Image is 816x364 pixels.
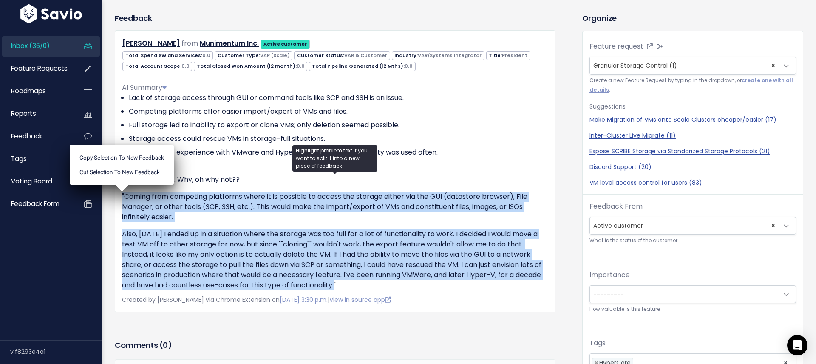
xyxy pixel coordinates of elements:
li: Copy selection to new Feedback [73,150,170,165]
span: Total Pipeline Generated (12 Mths): [309,62,415,71]
span: AI Summary [122,83,167,92]
span: Customer Type: [215,51,292,60]
img: logo-white.9d6f32f41409.svg [18,4,84,23]
small: Create a new Feature Request by typing in the dropdown, or . [589,76,796,95]
h3: Organize [582,12,803,24]
a: Inbox (36/0) [2,36,71,56]
a: Munimentum Inc. [200,38,259,48]
a: Inter-Cluster Live Migrate (11) [589,131,796,140]
a: Roadmaps [2,81,71,101]
div: v.f8293e4a1 [10,341,102,363]
h3: Feedback [115,12,152,24]
span: Total Spend SW and Services: [122,51,213,60]
div: Highlight problem text if you want to split it into a new piece of feedback [292,145,377,172]
span: Active customer [589,217,796,235]
small: How valuable is this feature [589,305,796,314]
strong: Active customer [263,40,307,47]
a: Feature Requests [2,59,71,78]
small: What is the status of the customer [589,236,796,245]
span: 0.0 [181,63,190,69]
span: VAR & Customer [344,52,387,59]
span: Reports [11,109,36,118]
span: Created by [PERSON_NAME] via Chrome Extension on | [122,295,391,304]
span: Total Closed Won Amount (12 month): [194,62,307,71]
a: [PERSON_NAME] [122,38,180,48]
span: Feature Requests [11,64,68,73]
span: 0.0 [202,52,210,59]
span: Feedback form [11,199,59,208]
a: create one with all details [589,77,793,93]
label: Feedback From [589,201,643,212]
li: Cut selection to new Feedback [73,165,170,179]
span: × [771,217,775,234]
span: Title: [486,51,530,60]
p: "Coming from competing platforms where it is possible to access the storage either via the GUI (d... [122,192,548,222]
a: Reports [2,104,71,123]
span: VAR/Systems Integrator [418,52,482,59]
span: Total Account Scope: [122,62,192,71]
a: Voting Board [2,172,71,191]
li: Lack of storage access through GUI or command tools like SCP and SSH is an issue. [129,93,548,103]
span: Roadmaps [11,86,46,95]
label: Importance [589,270,630,280]
span: VAR (Scale) [260,52,290,59]
span: Tags [11,154,27,163]
p: Suggestions [589,101,796,112]
span: --------- [593,290,624,298]
div: Open Intercom Messenger [787,335,807,355]
a: Feedback form [2,194,71,214]
li: Full storage led to inability to export or clone VMs; only deletion seemed possible. [129,120,548,130]
span: Granular Storage Control (1) [593,61,677,70]
a: Make Migration of VMs onto Scale Clusters cheaper/easier (17) [589,115,796,124]
span: 0.0 [405,63,413,69]
span: Customer Status: [294,51,390,60]
span: from [181,38,198,48]
p: Also, [DATE] I ended up in a situation where the storage was too full for a lot of functionality ... [122,229,548,290]
label: Tags [589,338,606,348]
p: Storage access. Why, oh why not?? [122,175,548,185]
a: Tags [2,149,71,169]
a: Expose SCRIBE Storage via Standarized Storage Protocols (21) [589,147,796,156]
span: 0 [163,340,168,350]
span: 0.0 [297,63,305,69]
a: VM level access control for users (83) [589,178,796,187]
span: Voting Board [11,177,52,186]
span: × [771,57,775,74]
span: Active customer [590,217,779,234]
a: View in source app [329,295,391,304]
li: Storage access could rescue VMs in storage-full situations. [129,134,548,144]
h3: Comments ( ) [115,339,555,351]
a: [DATE] 3:30 p.m. [280,295,328,304]
a: Discard Support (20) [589,163,796,172]
a: Feedback [2,126,71,146]
span: Industry: [392,51,484,60]
li: Competing platforms offer easier import/export of VMs and files. [129,106,548,117]
span: President [502,52,527,59]
span: Inbox (36/0) [11,41,50,50]
span: Feedback [11,132,42,140]
label: Feature request [589,41,643,52]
